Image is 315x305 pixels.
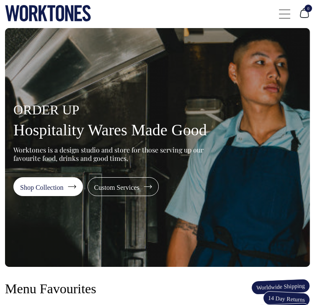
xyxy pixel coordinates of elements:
[13,177,83,196] a: Shop Collection
[251,279,310,295] span: Worldwide Shipping
[88,177,159,196] a: Custom Services
[13,146,204,163] p: Worktones is a design studio and store for those serving up our favourite food, drinks and good t...
[299,13,310,20] a: 0
[305,5,312,12] span: 0
[5,282,97,296] h3: Menu Favourites
[13,103,207,117] h4: ORDER UP
[13,121,207,139] h1: Hospitality Wares Made Good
